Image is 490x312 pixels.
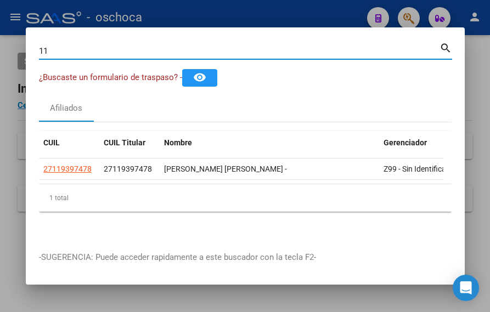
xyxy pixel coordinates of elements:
span: Nombre [164,138,192,147]
span: Z99 - Sin Identificar [384,164,449,173]
mat-icon: search [440,41,452,54]
datatable-header-cell: Nombre [160,131,379,155]
datatable-header-cell: CUIL Titular [99,131,160,155]
p: -SUGERENCIA: Puede acceder rapidamente a este buscador con la tecla F2- [39,251,452,264]
span: 27119397478 [43,164,92,173]
span: CUIL [43,138,60,147]
span: 27119397478 [104,164,152,173]
span: ¿Buscaste un formulario de traspaso? - [39,72,182,82]
span: Gerenciador [384,138,427,147]
div: 1 total [39,184,452,212]
div: Afiliados [50,102,82,115]
span: CUIL Titular [104,138,145,147]
div: [PERSON_NAME] [PERSON_NAME] - [164,163,375,175]
div: Open Intercom Messenger [453,275,479,301]
datatable-header-cell: Gerenciador [379,131,456,155]
datatable-header-cell: CUIL [39,131,99,155]
mat-icon: remove_red_eye [193,71,206,84]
